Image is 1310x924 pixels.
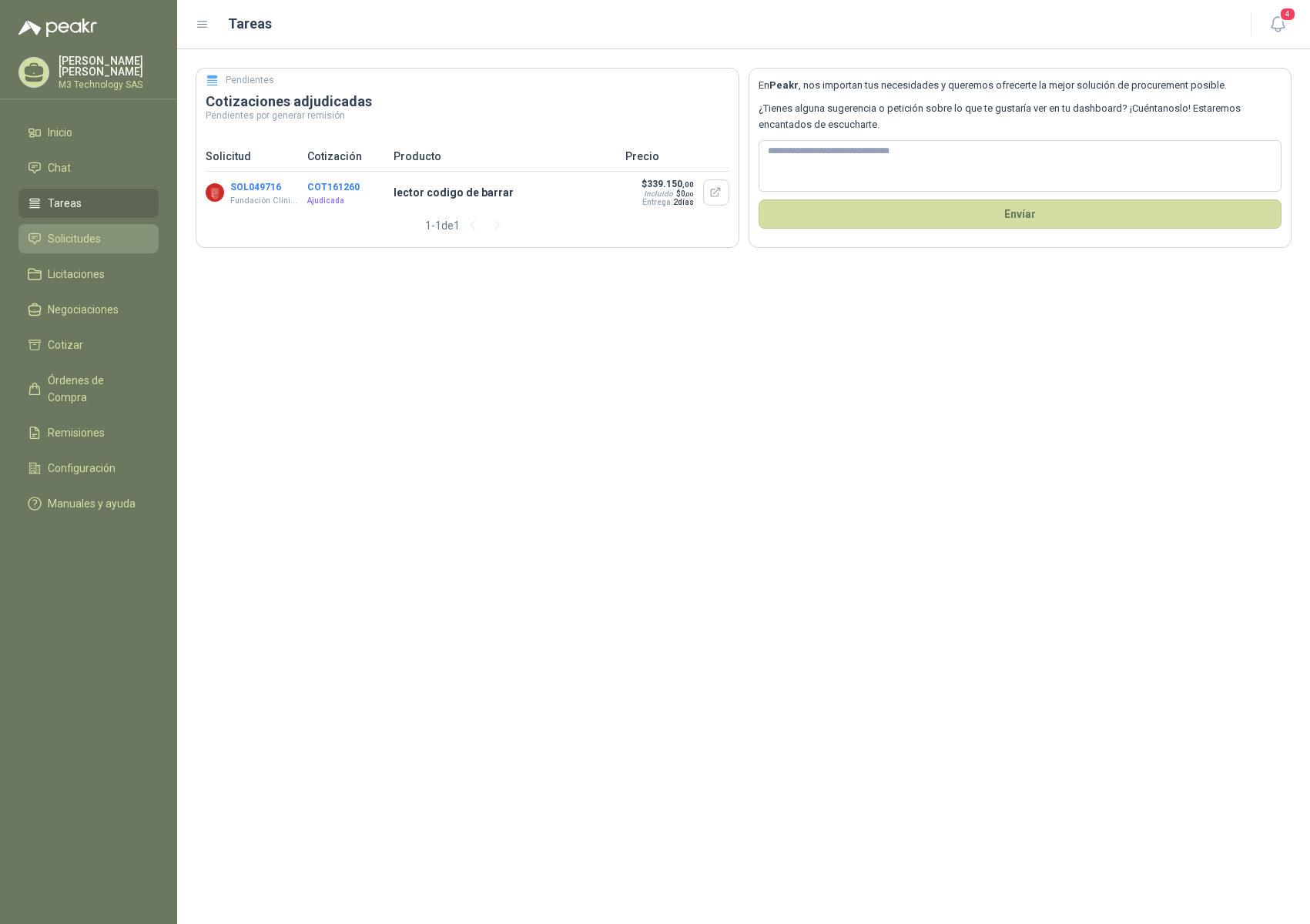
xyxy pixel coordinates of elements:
[625,148,729,165] p: Precio
[48,372,144,406] span: Órdenes de Compra
[48,159,71,176] span: Chat
[59,55,159,77] p: [PERSON_NAME] [PERSON_NAME]
[48,301,119,318] span: Negociaciones
[48,195,82,212] span: Tareas
[18,366,159,412] a: Órdenes de Compra
[206,183,224,202] img: Company Logo
[307,195,384,207] p: Ajudicada
[307,148,384,165] p: Cotización
[48,336,83,353] span: Cotizar
[641,198,694,206] p: Entrega:
[641,179,694,189] p: $
[230,195,300,207] p: Fundación Clínica Shaio
[18,330,159,360] a: Cotizar
[1264,11,1292,38] button: 4
[228,13,272,35] h1: Tareas
[647,179,694,189] span: 339.150
[18,418,159,447] a: Remisiones
[307,182,360,192] button: COT161260
[18,259,159,289] a: Licitaciones
[206,111,729,120] p: Pendientes por generar remisión
[18,295,159,324] a: Negociaciones
[18,18,97,37] img: Logo peakr
[18,454,159,483] a: Configuración
[759,199,1282,229] button: Envíar
[394,184,616,201] p: lector codigo de barrar
[676,189,694,198] span: $
[673,198,694,206] span: 2 días
[48,495,136,512] span: Manuales y ayuda
[48,124,72,141] span: Inicio
[206,148,298,165] p: Solicitud
[48,266,105,283] span: Licitaciones
[59,80,159,89] p: M3 Technology SAS
[48,460,116,477] span: Configuración
[18,224,159,253] a: Solicitudes
[644,189,673,198] div: Incluido
[18,118,159,147] a: Inicio
[18,189,159,218] a: Tareas
[18,153,159,182] a: Chat
[759,101,1282,132] p: ¿Tienes alguna sugerencia o petición sobre lo que te gustaría ver en tu dashboard? ¡Cuéntanoslo! ...
[1279,7,1296,22] span: 4
[682,180,694,189] span: ,00
[769,79,799,91] b: Peakr
[48,424,105,441] span: Remisiones
[681,189,694,198] span: 0
[226,73,274,88] h5: Pendientes
[425,213,509,238] div: 1 - 1 de 1
[18,489,159,518] a: Manuales y ayuda
[230,182,281,192] button: SOL049716
[394,148,616,165] p: Producto
[685,191,694,198] span: ,00
[206,92,729,111] h3: Cotizaciones adjudicadas
[759,78,1282,93] p: En , nos importan tus necesidades y queremos ofrecerte la mejor solución de procurement posible.
[48,230,101,247] span: Solicitudes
